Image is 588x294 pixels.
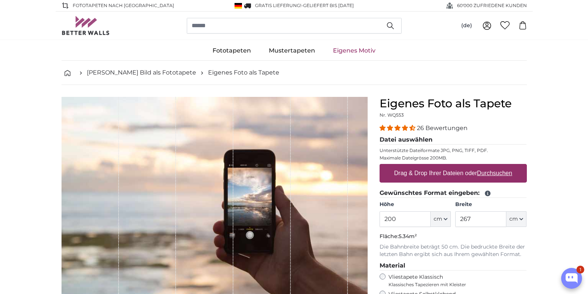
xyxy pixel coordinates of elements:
span: Geliefert bis [DATE] [303,3,354,8]
span: GRATIS Lieferung! [255,3,301,8]
button: Open chatbox [561,268,582,289]
span: 4.54 stars [380,124,417,132]
span: - [301,3,354,8]
a: Mustertapeten [260,41,324,60]
span: Fototapeten nach [GEOGRAPHIC_DATA] [73,2,174,9]
img: Betterwalls [62,16,110,35]
a: Eigenes Foto als Tapete [208,68,279,77]
a: Eigenes Motiv [324,41,384,60]
img: Deutschland [235,3,242,9]
h1: Eigenes Foto als Tapete [380,97,527,110]
p: Fläche: [380,233,527,240]
a: Fototapeten [204,41,260,60]
nav: breadcrumbs [62,61,527,85]
label: Drag & Drop Ihrer Dateien oder [391,166,515,181]
button: (de) [455,19,478,32]
legend: Datei auswählen [380,135,527,145]
div: 1 [576,266,584,274]
span: Klassisches Tapezieren mit Kleister [389,282,521,288]
legend: Material [380,261,527,271]
button: cm [506,211,526,227]
label: Breite [455,201,526,208]
span: cm [434,215,442,223]
legend: Gewünschtes Format eingeben: [380,189,527,198]
p: Maximale Dateigrösse 200MB. [380,155,527,161]
span: 5.34m² [399,233,417,240]
p: Die Bahnbreite beträgt 50 cm. Die bedruckte Breite der letzten Bahn ergibt sich aus Ihrem gewählt... [380,243,527,258]
a: [PERSON_NAME] Bild als Fototapete [87,68,196,77]
span: Nr. WQ553 [380,112,404,118]
label: Höhe [380,201,451,208]
span: cm [509,215,518,223]
p: Unterstützte Dateiformate JPG, PNG, TIFF, PDF. [380,148,527,154]
u: Durchsuchen [477,170,512,176]
span: 60'000 ZUFRIEDENE KUNDEN [457,2,527,9]
button: cm [431,211,451,227]
span: 26 Bewertungen [417,124,468,132]
label: Vliestapete Klassisch [389,274,521,288]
